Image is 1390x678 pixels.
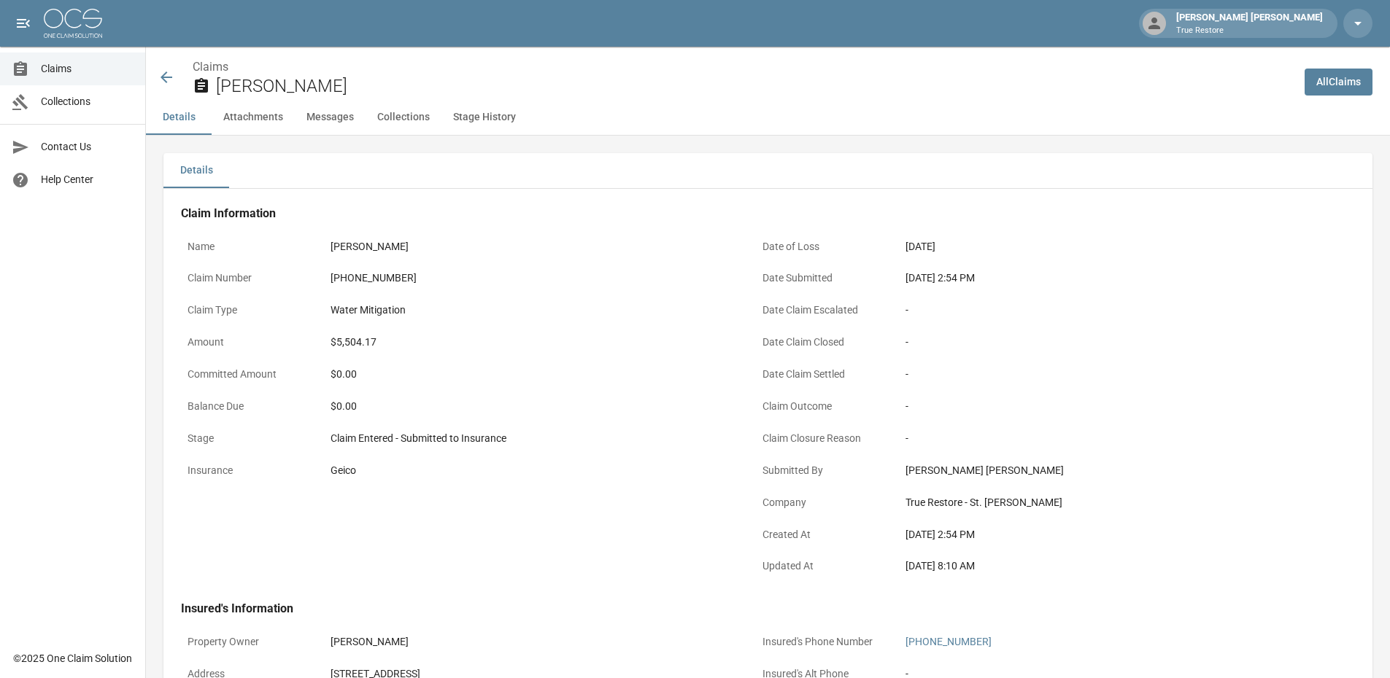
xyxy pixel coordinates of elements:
[181,264,312,292] p: Claim Number
[331,239,732,254] div: [PERSON_NAME]
[756,233,887,261] p: Date of Loss
[41,172,134,187] span: Help Center
[181,628,312,656] p: Property Owner
[906,495,1307,510] div: True Restore - St. [PERSON_NAME]
[756,392,887,421] p: Claim Outcome
[181,424,312,453] p: Stage
[906,558,1307,574] div: [DATE] 8:10 AM
[1170,10,1329,36] div: [PERSON_NAME] [PERSON_NAME]
[906,431,1307,446] div: -
[906,270,1307,286] div: [DATE] 2:54 PM
[331,367,732,382] div: $0.00
[1176,25,1323,37] p: True Restore
[181,456,312,485] p: Insurance
[906,303,1307,318] div: -
[441,100,528,135] button: Stage History
[216,76,1293,97] h2: [PERSON_NAME]
[146,100,1390,135] div: anchor tabs
[756,552,887,580] p: Updated At
[906,527,1307,542] div: [DATE] 2:54 PM
[331,335,732,350] div: $5,504.17
[193,60,228,74] a: Claims
[181,206,1313,221] h4: Claim Information
[163,153,1372,188] div: details tabs
[13,651,132,666] div: © 2025 One Claim Solution
[41,139,134,155] span: Contact Us
[1305,69,1372,96] a: AllClaims
[756,296,887,324] p: Date Claim Escalated
[181,328,312,356] p: Amount
[906,636,992,647] a: [PHONE_NUMBER]
[44,9,102,38] img: ocs-logo-white-transparent.png
[9,9,38,38] button: open drawer
[163,153,229,188] button: Details
[366,100,441,135] button: Collections
[756,328,887,356] p: Date Claim Closed
[193,58,1293,76] nav: breadcrumb
[295,100,366,135] button: Messages
[181,392,312,421] p: Balance Due
[331,634,732,650] div: [PERSON_NAME]
[756,456,887,485] p: Submitted By
[756,488,887,517] p: Company
[181,360,312,389] p: Committed Amount
[181,601,1313,616] h4: Insured's Information
[146,100,212,135] button: Details
[756,628,887,656] p: Insured's Phone Number
[331,431,732,446] div: Claim Entered - Submitted to Insurance
[756,424,887,453] p: Claim Closure Reason
[212,100,295,135] button: Attachments
[181,233,312,261] p: Name
[906,367,1307,382] div: -
[756,360,887,389] p: Date Claim Settled
[331,463,732,478] div: Geico
[41,94,134,109] span: Collections
[41,61,134,77] span: Claims
[331,270,732,286] div: [PHONE_NUMBER]
[906,335,1307,350] div: -
[331,399,732,414] div: $0.00
[906,399,1307,414] div: -
[906,463,1307,478] div: [PERSON_NAME] [PERSON_NAME]
[331,303,732,318] div: Water Mitigation
[756,264,887,292] p: Date Submitted
[756,521,887,549] p: Created At
[181,296,312,324] p: Claim Type
[906,239,1307,254] div: [DATE]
